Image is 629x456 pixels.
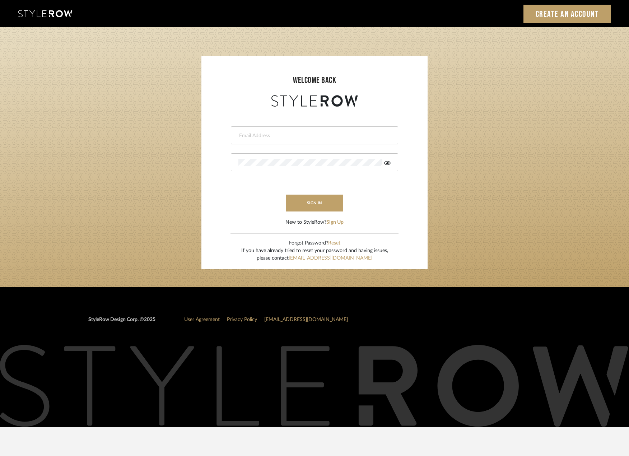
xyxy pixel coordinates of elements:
div: New to StyleRow? [285,219,344,226]
button: Sign Up [326,219,344,226]
div: If you have already tried to reset your password and having issues, please contact [241,247,388,262]
a: [EMAIL_ADDRESS][DOMAIN_NAME] [289,256,372,261]
button: Reset [328,239,340,247]
button: sign in [286,195,343,211]
a: User Agreement [184,317,220,322]
a: Create an Account [523,5,611,23]
a: [EMAIL_ADDRESS][DOMAIN_NAME] [264,317,348,322]
div: welcome back [209,74,420,87]
div: StyleRow Design Corp. ©2025 [88,316,155,329]
a: Privacy Policy [227,317,257,322]
div: Forgot Password? [241,239,388,247]
input: Email Address [238,132,389,139]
